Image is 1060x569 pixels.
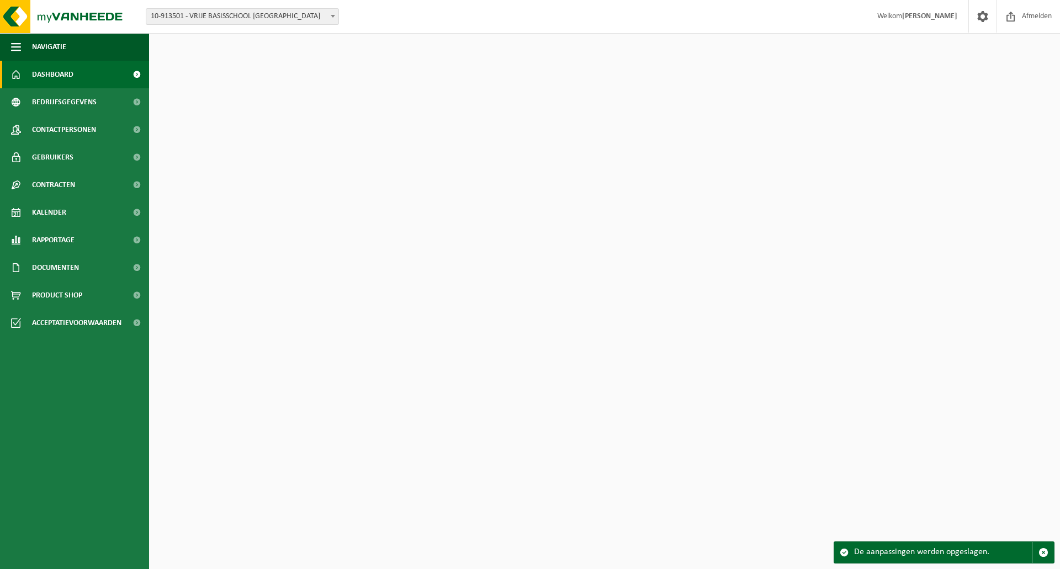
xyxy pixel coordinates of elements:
[32,309,121,337] span: Acceptatievoorwaarden
[32,33,66,61] span: Navigatie
[902,12,957,20] strong: [PERSON_NAME]
[146,8,339,25] span: 10-913501 - VRIJE BASISSCHOOL NAZARETH VZW - NAZARETH
[32,254,79,281] span: Documenten
[32,61,73,88] span: Dashboard
[854,542,1032,563] div: De aanpassingen werden opgeslagen.
[32,116,96,143] span: Contactpersonen
[32,281,82,309] span: Product Shop
[32,88,97,116] span: Bedrijfsgegevens
[32,143,73,171] span: Gebruikers
[32,226,75,254] span: Rapportage
[32,171,75,199] span: Contracten
[32,199,66,226] span: Kalender
[146,9,338,24] span: 10-913501 - VRIJE BASISSCHOOL NAZARETH VZW - NAZARETH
